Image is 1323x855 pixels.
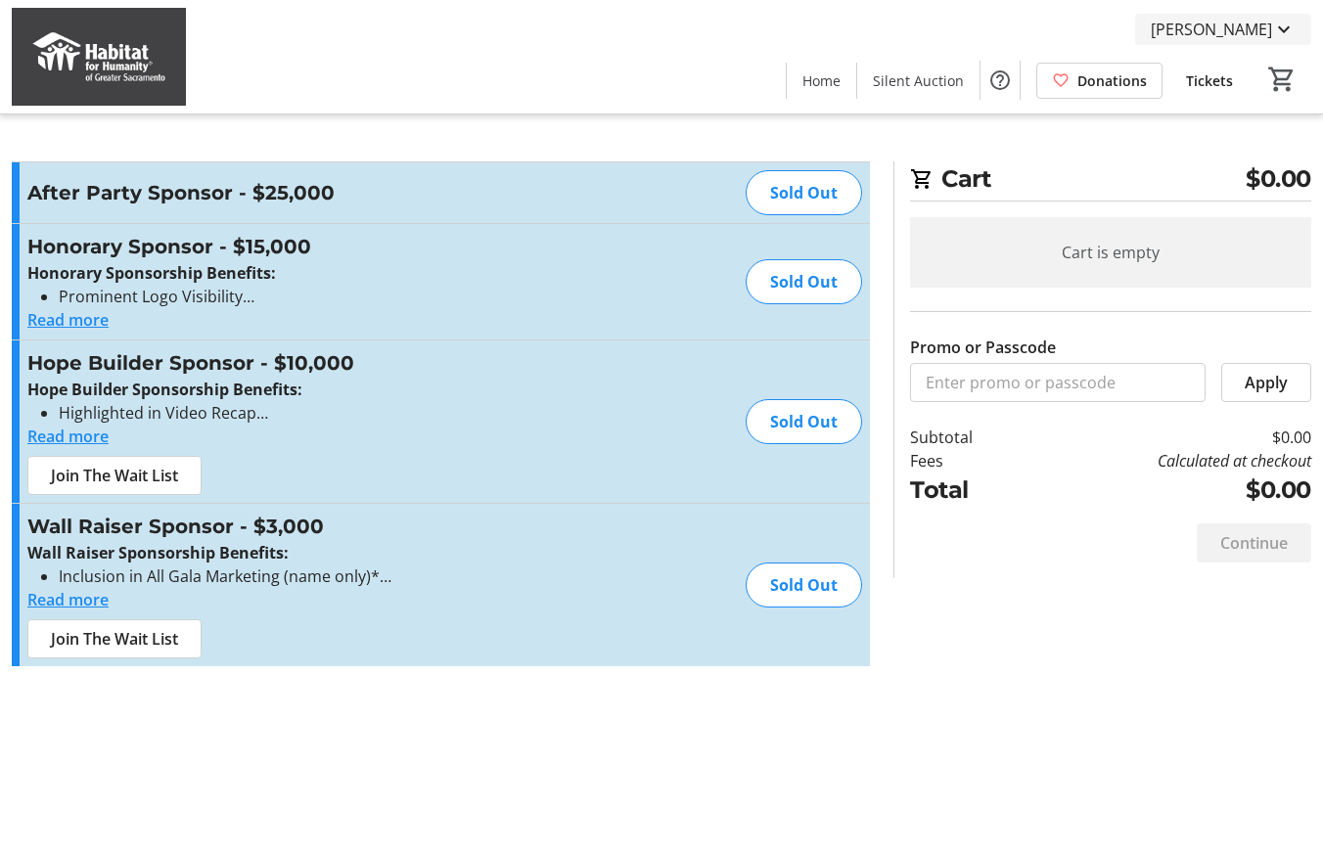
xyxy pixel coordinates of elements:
[910,472,1026,508] td: Total
[910,426,1026,449] td: Subtotal
[1245,371,1288,394] span: Apply
[910,363,1206,402] input: Enter promo or passcode
[981,61,1020,100] button: Help
[802,70,841,91] span: Home
[59,401,455,425] li: Highlighted in Video Recap
[1077,70,1147,91] span: Donations
[27,348,455,378] h3: Hope Builder Sponsor - $10,000
[27,178,455,207] h3: After Party Sponsor - $25,000
[27,512,455,541] h3: Wall Raiser Sponsor - $3,000
[910,161,1311,202] h2: Cart
[1026,472,1311,508] td: $0.00
[51,464,178,487] span: Join The Wait List
[910,217,1311,288] div: Cart is empty
[1246,161,1311,197] span: $0.00
[746,399,862,444] div: Sold Out
[1026,449,1311,472] td: Calculated at checkout
[1135,14,1311,45] button: [PERSON_NAME]
[12,8,186,106] img: Habitat for Humanity of Greater Sacramento's Logo
[910,449,1026,472] td: Fees
[873,70,964,91] span: Silent Auction
[910,336,1056,359] label: Promo or Passcode
[787,63,856,99] a: Home
[746,259,862,304] div: Sold Out
[59,285,455,308] li: Prominent Logo Visibility
[1264,62,1300,97] button: Cart
[1026,426,1311,449] td: $0.00
[27,379,302,400] strong: Hope Builder Sponsorship Benefits:
[1170,63,1249,99] a: Tickets
[51,627,178,651] span: Join The Wait List
[27,425,109,448] button: Read more
[27,619,202,658] button: Join The Wait List
[1036,63,1163,99] a: Donations
[1186,70,1233,91] span: Tickets
[27,588,109,611] button: Read more
[746,170,862,215] div: Sold Out
[857,63,980,99] a: Silent Auction
[27,308,109,332] button: Read more
[746,562,862,607] div: Sold Out
[1221,363,1311,402] button: Apply
[1151,18,1272,41] span: [PERSON_NAME]
[59,564,455,588] li: Inclusion in All Gala Marketing (name only)*
[27,456,202,495] button: Join The Wait List
[27,232,455,261] h3: Honorary Sponsor - $15,000
[27,262,276,284] strong: Honorary Sponsorship Benefits:
[27,542,289,563] strong: Wall Raiser Sponsorship Benefits:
